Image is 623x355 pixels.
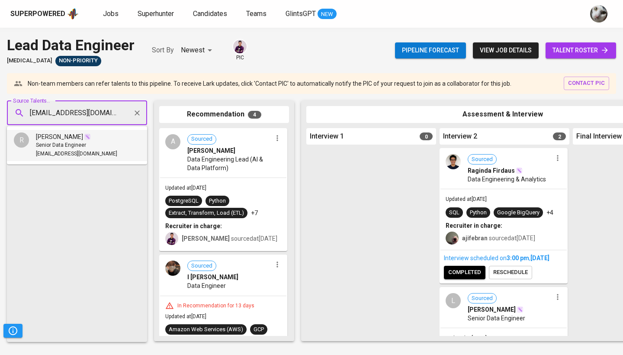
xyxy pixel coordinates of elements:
[546,208,553,217] p: +4
[444,254,563,262] div: Interview scheduled on ,
[590,5,607,23] img: tharisa.rizky@glints.com
[254,326,264,334] div: GCP
[507,255,529,261] span: 3:00 PM
[193,9,229,19] a: Candidates
[159,106,289,123] div: Recommendation
[564,77,609,90] button: contact pic
[462,235,488,242] b: ajifebran
[286,10,316,18] span: GlintsGPT
[187,281,226,290] span: Data Engineer
[169,197,199,205] div: PostgreSQL
[246,9,268,19] a: Teams
[449,209,459,217] div: SQL
[187,273,238,281] span: I [PERSON_NAME]
[10,9,65,19] div: Superpowered
[318,10,337,19] span: NEW
[493,268,528,278] span: reschedule
[546,42,616,58] a: talent roster
[7,35,135,56] div: Lead Data Engineer
[55,56,101,66] div: Sufficient Talents in Pipeline
[440,148,568,284] div: SourcedRaginda FirdausData Engineering & AnalyticsUpdated at[DATE]SQLPythonGoogle BigQuery+4Recru...
[286,9,337,19] a: GlintsGPT NEW
[470,209,487,217] div: Python
[165,223,222,229] b: Recruiter in charge:
[420,132,433,140] span: 0
[36,132,83,141] span: [PERSON_NAME]
[14,132,29,148] div: R
[193,10,227,18] span: Candidates
[444,266,485,279] button: completed
[473,42,539,58] button: view job details
[138,10,174,18] span: Superhunter
[395,42,466,58] button: Pipeline forecast
[182,235,277,242] span: sourced at [DATE]
[480,45,532,56] span: view job details
[165,232,178,245] img: erwin@glints.com
[159,128,287,252] div: ASourced[PERSON_NAME]Data Engineering Lead (AI & Data Platform)Updated at[DATE]PostgreSQLPythonEx...
[36,150,117,158] span: [EMAIL_ADDRESS][DOMAIN_NAME]
[576,132,622,142] span: Final Interview
[138,9,176,19] a: Superhunter
[248,111,261,119] span: 4
[131,107,143,119] button: Clear
[446,335,487,341] span: Updated at [DATE]
[310,132,344,142] span: Interview 1
[103,10,119,18] span: Jobs
[209,197,226,205] div: Python
[67,7,79,20] img: app logo
[468,155,496,164] span: Sourced
[165,134,180,149] div: A
[188,262,216,270] span: Sourced
[165,261,180,276] img: 0c985216ada75e6ab28ef8ac9b8928d1.jpg
[446,154,461,169] img: 8b41370b3879bb9bcbc20fe54856619d.jpg
[448,268,481,278] span: completed
[28,79,511,88] p: Non-team members can refer talents to this pipeline. To receive Lark updates, click 'Contact PIC'...
[55,57,101,65] span: Non-Priority
[530,255,549,261] span: [DATE]
[468,294,496,303] span: Sourced
[84,133,91,140] img: magic_wand.svg
[468,175,546,184] span: Data Engineering & Analytics
[165,185,206,191] span: Updated at [DATE]
[10,7,79,20] a: Superpoweredapp logo
[181,45,205,55] p: Newest
[233,40,247,53] img: erwin@glints.com
[497,209,540,217] div: Google BigQuery
[553,132,566,140] span: 2
[187,146,235,155] span: [PERSON_NAME]
[516,167,523,174] img: magic_wand.svg
[182,235,230,242] b: [PERSON_NAME]
[187,155,272,172] span: Data Engineering Lead (AI & Data Platform)
[489,266,532,279] button: reschedule
[446,196,487,202] span: Updated at [DATE]
[3,324,22,338] button: Pipeline Triggers
[246,10,267,18] span: Teams
[568,78,605,88] span: contact pic
[446,222,502,229] b: Recruiter in charge:
[165,313,206,319] span: Updated at [DATE]
[103,9,120,19] a: Jobs
[462,235,535,242] span: sourced at [DATE]
[232,39,247,61] div: pic
[142,112,144,114] button: Close
[517,306,523,313] img: magic_wand.svg
[468,305,516,314] span: [PERSON_NAME]
[468,314,525,323] span: Senior Data Engineer
[181,42,215,58] div: Newest
[174,302,258,310] div: In Recommendation for 13 days
[251,209,258,217] p: +7
[36,141,86,150] span: Senior Data Engineer
[443,132,477,142] span: Interview 2
[402,45,459,56] span: Pipeline forecast
[169,326,243,334] div: Amazon Web Services (AWS)
[169,209,244,217] div: Extract, Transform, Load (ETL)
[446,293,461,308] div: L
[7,57,52,65] span: [MEDICAL_DATA]
[468,166,515,175] span: Raginda Firdaus
[152,45,174,55] p: Sort By
[446,232,459,245] img: aji.muda@glints.com
[552,45,609,56] span: talent roster
[188,135,216,143] span: Sourced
